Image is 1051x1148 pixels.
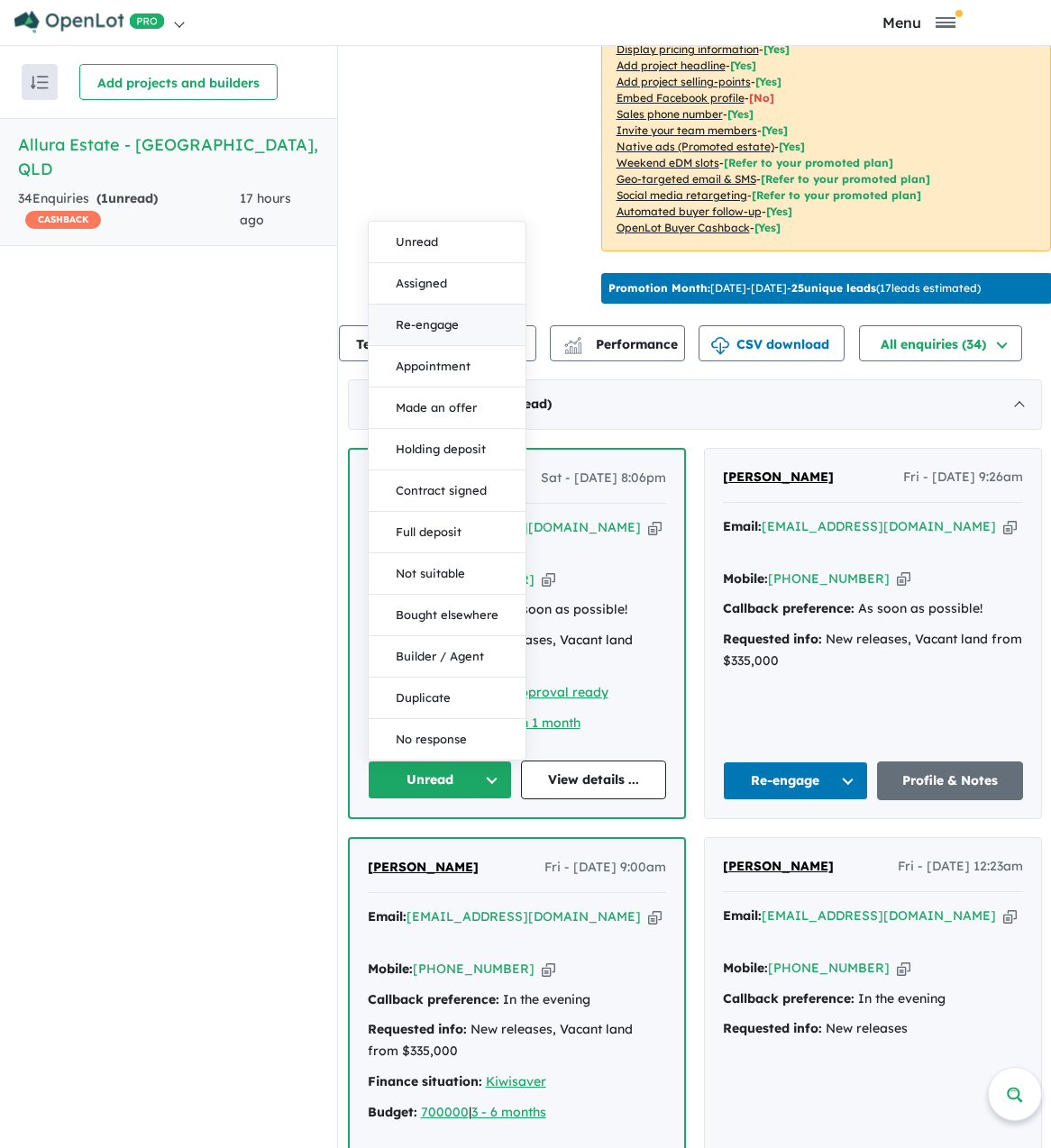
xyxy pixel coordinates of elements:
[339,325,536,361] button: Team member settings (6)
[368,908,407,925] strong: Email:
[471,1104,546,1120] u: 3 - 6 months
[727,107,754,121] span: [ Yes ]
[368,859,479,875] span: [PERSON_NAME]
[723,469,834,485] span: [PERSON_NAME]
[368,961,413,977] strong: Mobile:
[723,960,768,976] strong: Mobile:
[723,1018,1023,1040] div: New releases
[766,205,792,218] span: [Yes]
[897,569,910,588] button: Copy
[368,857,479,879] a: [PERSON_NAME]
[617,172,756,186] u: Geo-targeted email & SMS
[699,325,845,361] button: CSV download
[730,59,756,72] span: [ Yes ]
[101,190,108,206] span: 1
[407,519,641,535] a: [EMAIL_ADDRESS][DOMAIN_NAME]
[368,1021,467,1037] strong: Requested info:
[617,188,747,202] u: Social media retargeting
[617,59,726,72] u: Add project headline
[617,107,723,121] u: Sales phone number
[723,518,762,534] strong: Email:
[369,387,525,429] button: Made an offer
[617,205,762,218] u: Automated buyer follow-up
[723,1020,822,1036] strong: Requested info:
[369,429,525,470] button: Holding deposit
[755,75,781,88] span: [ Yes ]
[369,305,525,346] button: Re-engage
[711,337,729,355] img: download icon
[25,211,101,229] span: CASHBACK
[877,761,1023,800] a: Profile & Notes
[752,188,921,202] span: [Refer to your promoted plan]
[369,222,525,263] button: Unread
[762,907,996,924] a: [EMAIL_ADDRESS][DOMAIN_NAME]
[724,156,893,169] span: [Refer to your promoted plan]
[768,960,890,976] a: [PHONE_NUMBER]
[368,761,513,799] button: Unread
[754,221,781,234] span: [Yes]
[723,990,855,1007] strong: Callback preference:
[617,140,774,153] u: Native ads (Promoted estate)
[762,518,996,534] a: [EMAIL_ADDRESS][DOMAIN_NAME]
[369,263,525,305] button: Assigned
[486,1073,546,1089] a: Kiwisaver
[369,553,525,595] button: Not suitable
[368,221,526,761] div: Unread
[791,281,876,295] b: 25 unique leads
[368,1102,666,1124] div: |
[369,346,525,387] button: Appointment
[541,468,666,489] span: Sat - [DATE] 8:06pm
[369,470,525,512] button: Contract signed
[564,342,582,354] img: bar-chart.svg
[617,156,719,169] u: Weekend eDM slots
[723,761,869,800] button: Re-engage
[369,636,525,678] button: Builder / Agent
[31,76,49,89] img: sort.svg
[348,379,1042,430] div: [DATE]
[903,467,1023,488] span: Fri - [DATE] 9:26am
[763,42,790,56] span: [ Yes ]
[240,190,291,228] span: 17 hours ago
[421,1104,469,1120] a: 700000
[608,280,981,296] p: [DATE] - [DATE] - ( 17 leads estimated)
[723,907,762,924] strong: Email:
[617,75,751,88] u: Add project selling-points
[368,991,499,1007] strong: Callback preference:
[550,325,685,361] button: Performance
[617,42,759,56] u: Display pricing information
[723,858,834,874] span: [PERSON_NAME]
[369,719,525,760] button: No response
[648,907,662,926] button: Copy
[14,11,165,33] img: Openlot PRO Logo White
[542,960,555,979] button: Copy
[723,989,1023,1010] div: In the evening
[368,1019,666,1062] div: New releases, Vacant land from $335,000
[897,959,910,978] button: Copy
[369,595,525,636] button: Bought elsewhere
[18,132,319,181] h5: Allura Estate - [GEOGRAPHIC_DATA] , QLD
[761,172,930,186] span: [Refer to your promoted plan]
[617,123,757,137] u: Invite your team members
[79,64,278,100] button: Add projects and builders
[617,91,745,105] u: Embed Facebook profile
[1003,517,1017,536] button: Copy
[18,188,240,232] div: 34 Enquir ies
[723,856,834,878] a: [PERSON_NAME]
[723,600,855,616] strong: Callback preference:
[407,908,641,925] a: [EMAIL_ADDRESS][DOMAIN_NAME]
[768,570,890,587] a: [PHONE_NUMBER]
[368,1073,482,1089] strong: Finance situation:
[859,325,1022,361] button: All enquiries (34)
[486,684,608,700] a: Pre-approval ready
[791,14,1046,31] button: Toggle navigation
[567,336,678,352] span: Performance
[608,281,710,295] b: Promotion Month:
[521,761,666,799] a: View details ...
[723,629,1023,672] div: New releases, Vacant land from $335,000
[413,961,535,977] a: [PHONE_NUMBER]
[779,140,805,153] span: [Yes]
[762,123,788,137] span: [ Yes ]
